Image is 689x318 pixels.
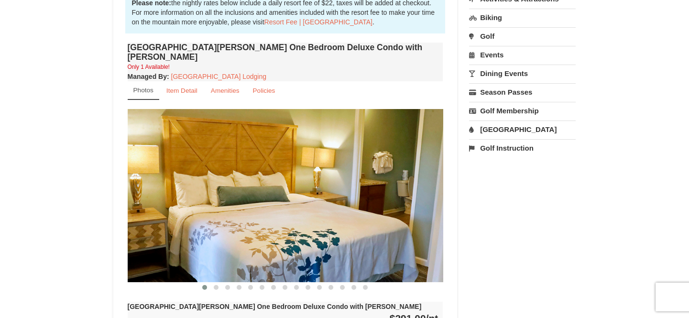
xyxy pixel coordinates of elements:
small: Item Detail [166,87,197,94]
a: Amenities [205,81,246,100]
a: Golf Instruction [469,139,576,157]
span: Managed By [128,73,167,80]
small: Photos [133,87,153,94]
small: Amenities [211,87,240,94]
a: [GEOGRAPHIC_DATA] Lodging [171,73,266,80]
a: Item Detail [160,81,204,100]
a: Policies [246,81,281,100]
a: Photos [128,81,159,100]
a: Season Passes [469,83,576,101]
a: Golf Membership [469,102,576,120]
h4: [GEOGRAPHIC_DATA][PERSON_NAME] One Bedroom Deluxe Condo with [PERSON_NAME] [128,43,443,62]
a: Resort Fee | [GEOGRAPHIC_DATA] [264,18,372,26]
a: Dining Events [469,65,576,82]
small: Policies [252,87,275,94]
a: Biking [469,9,576,26]
strong: : [128,73,169,80]
a: Events [469,46,576,64]
img: 18876286-122-159e5707.jpg [128,109,443,282]
a: [GEOGRAPHIC_DATA] [469,121,576,138]
small: Only 1 Available! [128,64,170,70]
strong: [GEOGRAPHIC_DATA][PERSON_NAME] One Bedroom Deluxe Condo with [PERSON_NAME] [128,303,422,310]
a: Golf [469,27,576,45]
